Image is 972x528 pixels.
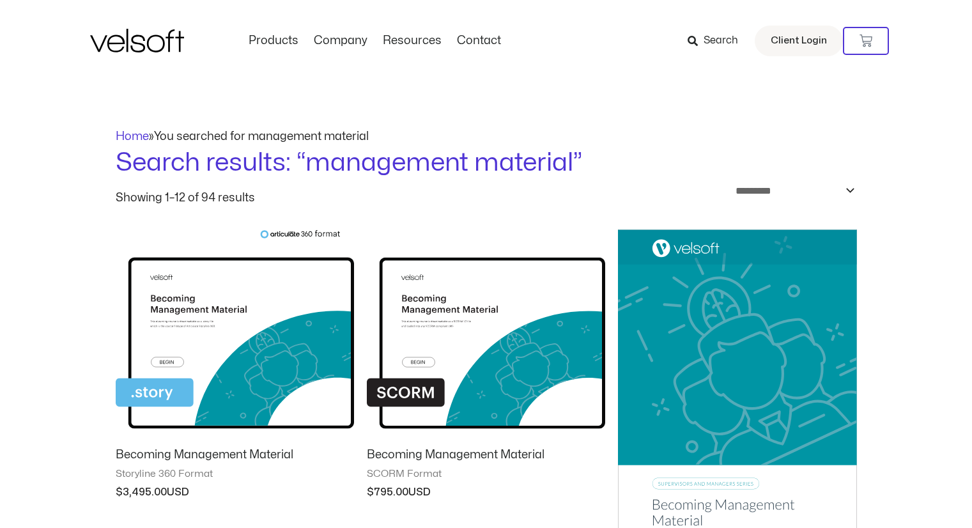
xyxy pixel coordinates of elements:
[116,145,857,181] h1: Search results: “management material”
[90,29,184,52] img: Velsoft Training Materials
[241,34,509,48] nav: Menu
[116,229,354,437] img: Becoming Management Material
[449,34,509,48] a: ContactMenu Toggle
[367,487,408,497] bdi: 795.00
[116,447,354,468] a: Becoming Management Material
[116,487,167,497] bdi: 3,495.00
[367,447,605,468] a: Becoming Management Material
[367,447,605,462] h2: Becoming Management Material
[116,192,255,204] p: Showing 1–12 of 94 results
[116,131,149,142] a: Home
[367,468,605,481] span: SCORM Format
[116,468,354,481] span: Storyline 360 Format
[688,30,747,52] a: Search
[116,447,354,462] h2: Becoming Management Material
[367,229,605,437] img: Becoming Management Material
[375,34,449,48] a: ResourcesMenu Toggle
[116,131,369,142] span: »
[771,33,827,49] span: Client Login
[727,181,857,201] select: Shop order
[367,487,374,497] span: $
[116,487,123,497] span: $
[306,34,375,48] a: CompanyMenu Toggle
[241,34,306,48] a: ProductsMenu Toggle
[154,131,369,142] span: You searched for management material
[704,33,738,49] span: Search
[755,26,843,56] a: Client Login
